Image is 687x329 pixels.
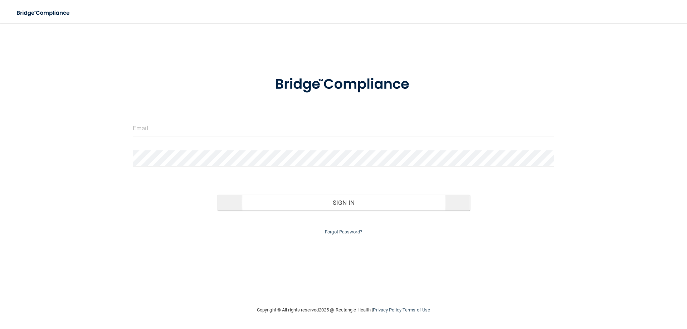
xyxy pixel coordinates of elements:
[563,278,678,307] iframe: Drift Widget Chat Controller
[217,195,470,211] button: Sign In
[373,307,401,313] a: Privacy Policy
[213,299,474,321] div: Copyright © All rights reserved 2025 @ Rectangle Health | |
[133,120,554,136] input: Email
[11,6,77,20] img: bridge_compliance_login_screen.278c3ca4.svg
[260,66,427,103] img: bridge_compliance_login_screen.278c3ca4.svg
[403,307,430,313] a: Terms of Use
[325,229,362,234] a: Forgot Password?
